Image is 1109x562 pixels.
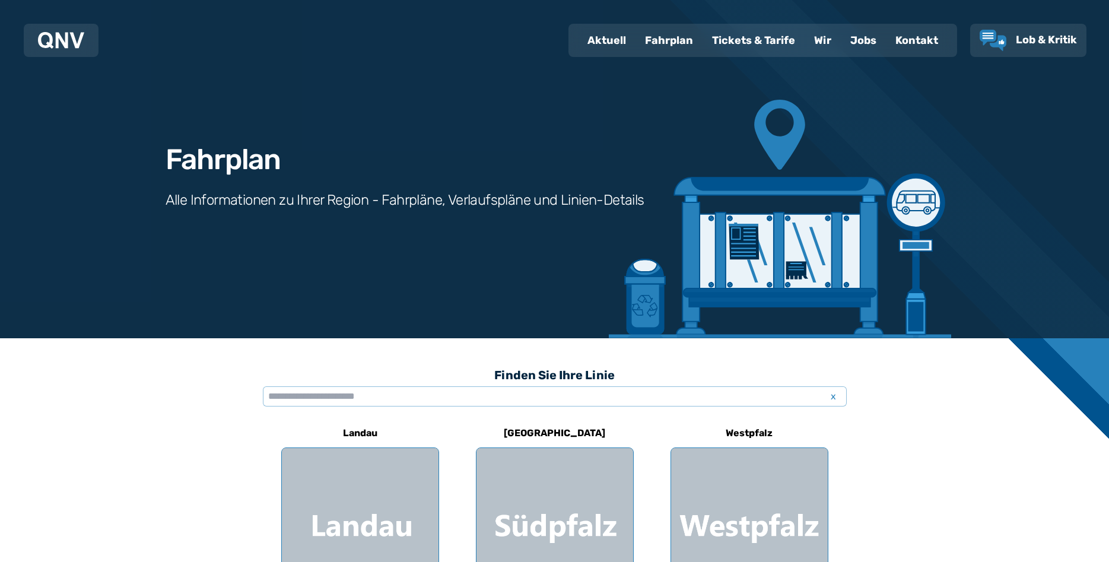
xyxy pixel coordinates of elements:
a: Wir [805,25,841,56]
a: Kontakt [886,25,948,56]
h3: Alle Informationen zu Ihrer Region - Fahrpläne, Verlaufspläne und Linien-Details [166,190,644,209]
span: Lob & Kritik [1016,33,1077,46]
h3: Finden Sie Ihre Linie [263,362,847,388]
h6: Landau [338,424,382,443]
a: Tickets & Tarife [703,25,805,56]
a: Lob & Kritik [980,30,1077,51]
img: QNV Logo [38,32,84,49]
span: x [825,389,842,404]
a: Jobs [841,25,886,56]
h6: [GEOGRAPHIC_DATA] [499,424,610,443]
h6: Westpfalz [721,424,777,443]
a: Aktuell [578,25,635,56]
a: QNV Logo [38,28,84,52]
h1: Fahrplan [166,145,281,174]
a: Fahrplan [635,25,703,56]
